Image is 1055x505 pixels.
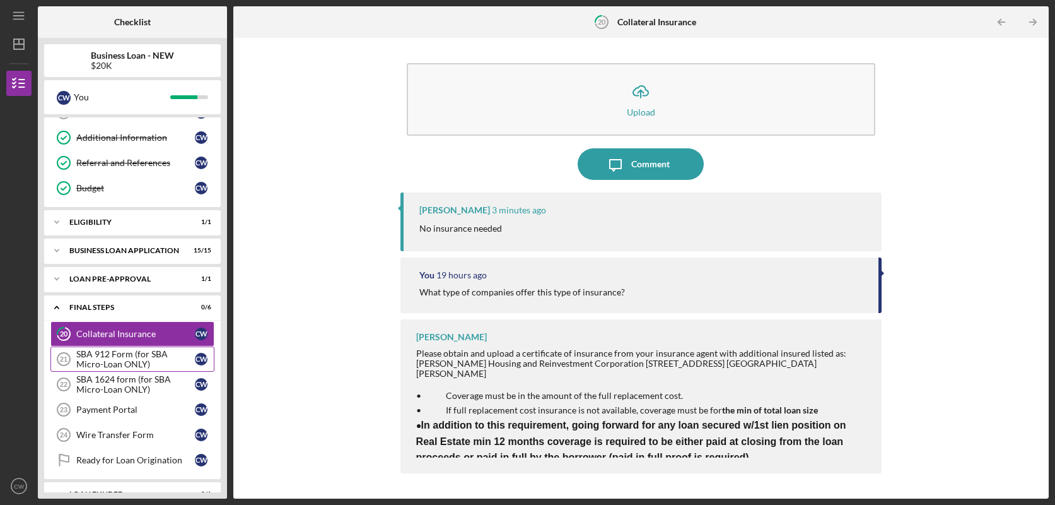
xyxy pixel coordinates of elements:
[114,17,151,27] b: Checklist
[195,353,207,365] div: C W
[195,157,207,169] div: C W
[598,18,606,26] tspan: 20
[492,205,546,215] time: 2025-09-03 13:58
[419,270,434,280] div: You
[416,420,846,463] strong: •
[69,304,180,311] div: FINAL STEPS
[195,131,207,144] div: C W
[195,403,207,416] div: C W
[76,374,195,395] div: SBA 1624 form (for SBA Micro-Loan ONLY)
[189,490,211,498] div: 0 / 1
[50,448,214,473] a: Ready for Loan OriginationCW
[60,406,67,413] tspan: 23
[14,483,25,490] text: CW
[69,490,180,498] div: LOAN FUNDED
[419,222,502,235] p: No insurance needed
[407,63,876,136] button: Upload
[631,148,670,180] div: Comment
[416,348,870,379] div: Please obtain and upload a certificate of insurance from your insurance agent with additional ins...
[419,287,625,297] div: What type of companies offer this type of insurance?
[69,218,180,226] div: ELIGIBILITY
[195,182,207,194] div: C W
[50,397,214,422] a: 23Payment PortalCW
[195,378,207,391] div: C W
[91,50,174,61] b: Business Loan - NEW
[69,247,180,254] div: BUSINESS LOAN APPLICATION
[189,218,211,226] div: 1 / 1
[76,183,195,193] div: Budget
[419,205,490,215] div: [PERSON_NAME]
[436,270,487,280] time: 2025-09-02 18:49
[6,473,32,499] button: CW
[76,455,195,465] div: Ready for Loan Origination
[76,158,195,168] div: Referral and References
[60,381,67,388] tspan: 22
[416,403,870,417] p: • If full replacement cost insurance is not available, coverage must be for
[416,420,846,463] span: In addition to this requirement, going forward for any loan secured w/1st lien position on Real E...
[627,107,655,117] div: Upload
[50,422,214,448] a: 24Wire Transfer FormCW
[189,247,211,254] div: 15 / 15
[76,349,195,369] div: SBA 912 Form (for SBA Micro-Loan ONLY)
[416,332,487,342] div: [PERSON_NAME]
[416,389,870,403] p: • Coverage must be in the amount of the full replacement cost.
[50,347,214,372] a: 21SBA 912 Form (for SBA Micro-Loan ONLY)CW
[195,429,207,441] div: C W
[50,372,214,397] a: 22SBA 1624 form (for SBA Micro-Loan ONLY)CW
[578,148,704,180] button: Comment
[50,175,214,201] a: BudgetCW
[189,304,211,311] div: 0 / 6
[60,330,68,338] tspan: 20
[60,355,67,363] tspan: 21
[50,321,214,347] a: 20Collateral InsuranceCW
[74,86,170,108] div: You
[50,125,214,150] a: Additional InformationCW
[69,275,180,283] div: LOAN PRE-APPROVAL
[195,454,207,466] div: C W
[76,405,195,415] div: Payment Portal
[195,328,207,340] div: C W
[60,431,68,439] tspan: 24
[76,430,195,440] div: Wire Transfer Form
[57,91,71,105] div: C W
[617,17,696,27] b: Collateral Insurance
[76,133,195,143] div: Additional Information
[50,150,214,175] a: Referral and ReferencesCW
[722,405,818,415] strong: the min of total loan size
[91,61,174,71] div: $20K
[76,329,195,339] div: Collateral Insurance
[189,275,211,283] div: 1 / 1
